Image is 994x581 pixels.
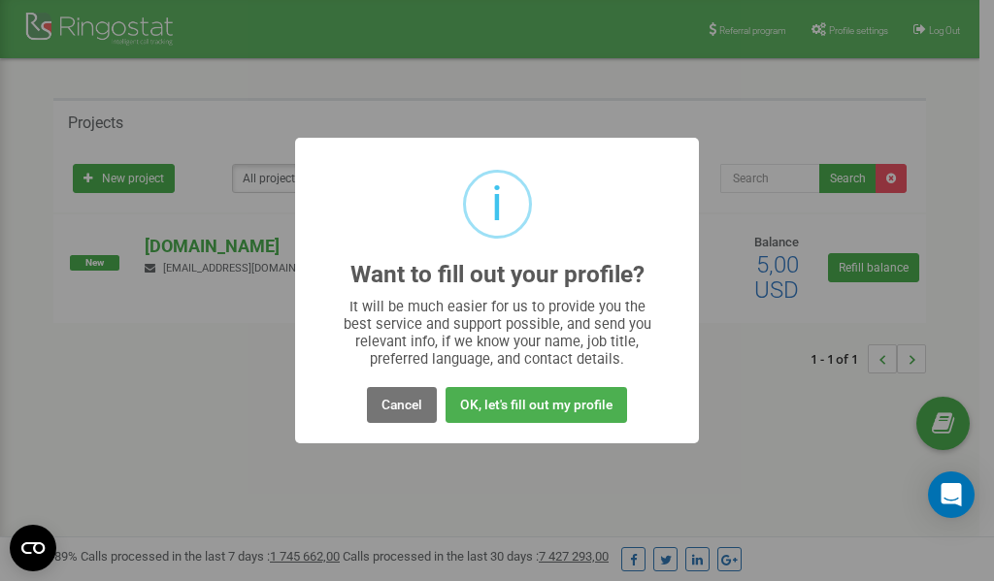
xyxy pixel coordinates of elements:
button: Cancel [367,387,437,423]
div: It will be much easier for us to provide you the best service and support possible, and send you ... [334,298,661,368]
div: Open Intercom Messenger [928,471,975,518]
h2: Want to fill out your profile? [350,262,645,288]
button: Open CMP widget [10,525,56,571]
div: i [491,173,503,236]
button: OK, let's fill out my profile [446,387,627,423]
